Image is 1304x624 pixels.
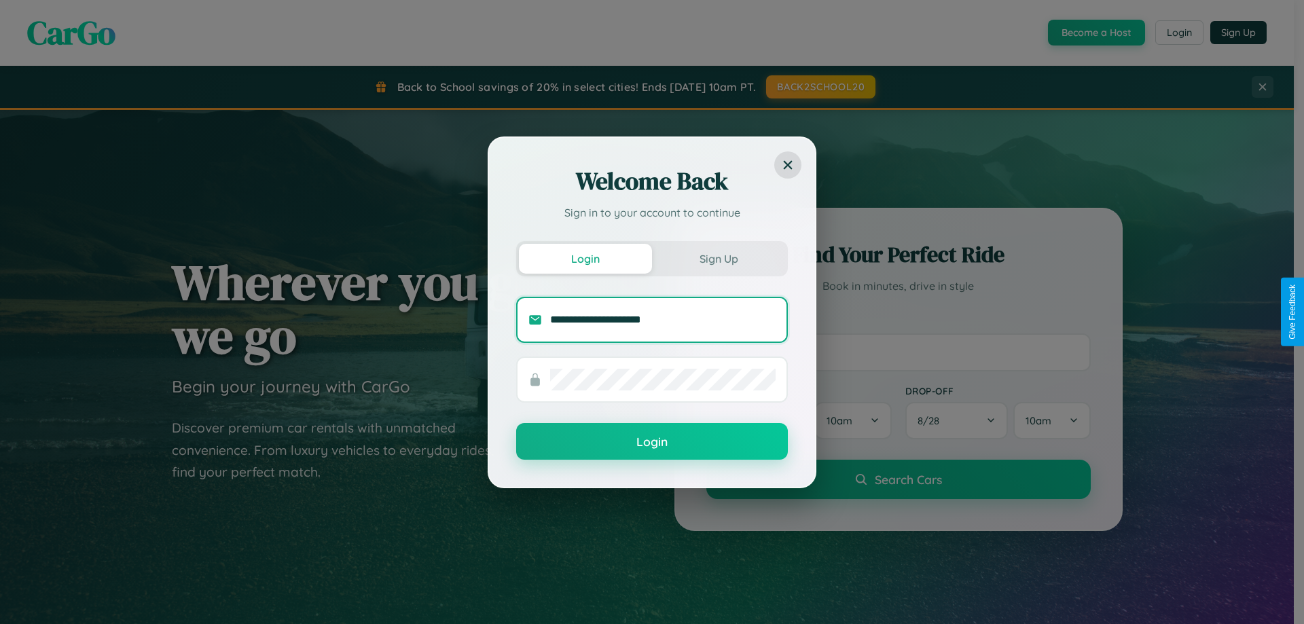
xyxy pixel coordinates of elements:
[516,165,788,198] h2: Welcome Back
[516,204,788,221] p: Sign in to your account to continue
[1288,285,1297,339] div: Give Feedback
[519,244,652,274] button: Login
[516,423,788,460] button: Login
[652,244,785,274] button: Sign Up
